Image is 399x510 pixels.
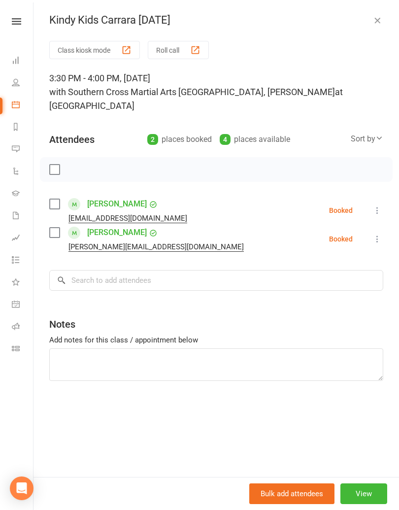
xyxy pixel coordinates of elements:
div: Notes [49,317,75,331]
a: Dashboard [12,50,34,72]
a: [PERSON_NAME] [87,225,147,240]
a: Assessments [12,228,34,250]
div: Kindy Kids Carrara [DATE] [33,14,399,27]
div: Sort by [351,133,383,145]
div: Booked [329,236,353,242]
div: 3:30 PM - 4:00 PM, [DATE] [49,71,383,113]
div: Attendees [49,133,95,146]
a: Reports [12,117,34,139]
a: [PERSON_NAME] [87,196,147,212]
a: What's New [12,272,34,294]
div: places available [220,133,290,146]
button: Roll call [148,41,209,59]
div: places booked [147,133,212,146]
button: Class kiosk mode [49,41,140,59]
div: Open Intercom Messenger [10,476,33,500]
button: View [340,483,387,504]
a: General attendance kiosk mode [12,294,34,316]
div: Booked [329,207,353,214]
a: Calendar [12,95,34,117]
a: People [12,72,34,95]
a: Roll call kiosk mode [12,316,34,339]
button: Bulk add attendees [249,483,334,504]
a: Class kiosk mode [12,339,34,361]
div: 2 [147,134,158,145]
span: with Southern Cross Martial Arts [GEOGRAPHIC_DATA], [PERSON_NAME] [49,87,335,97]
input: Search to add attendees [49,270,383,291]
div: Add notes for this class / appointment below [49,334,383,346]
div: 4 [220,134,231,145]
